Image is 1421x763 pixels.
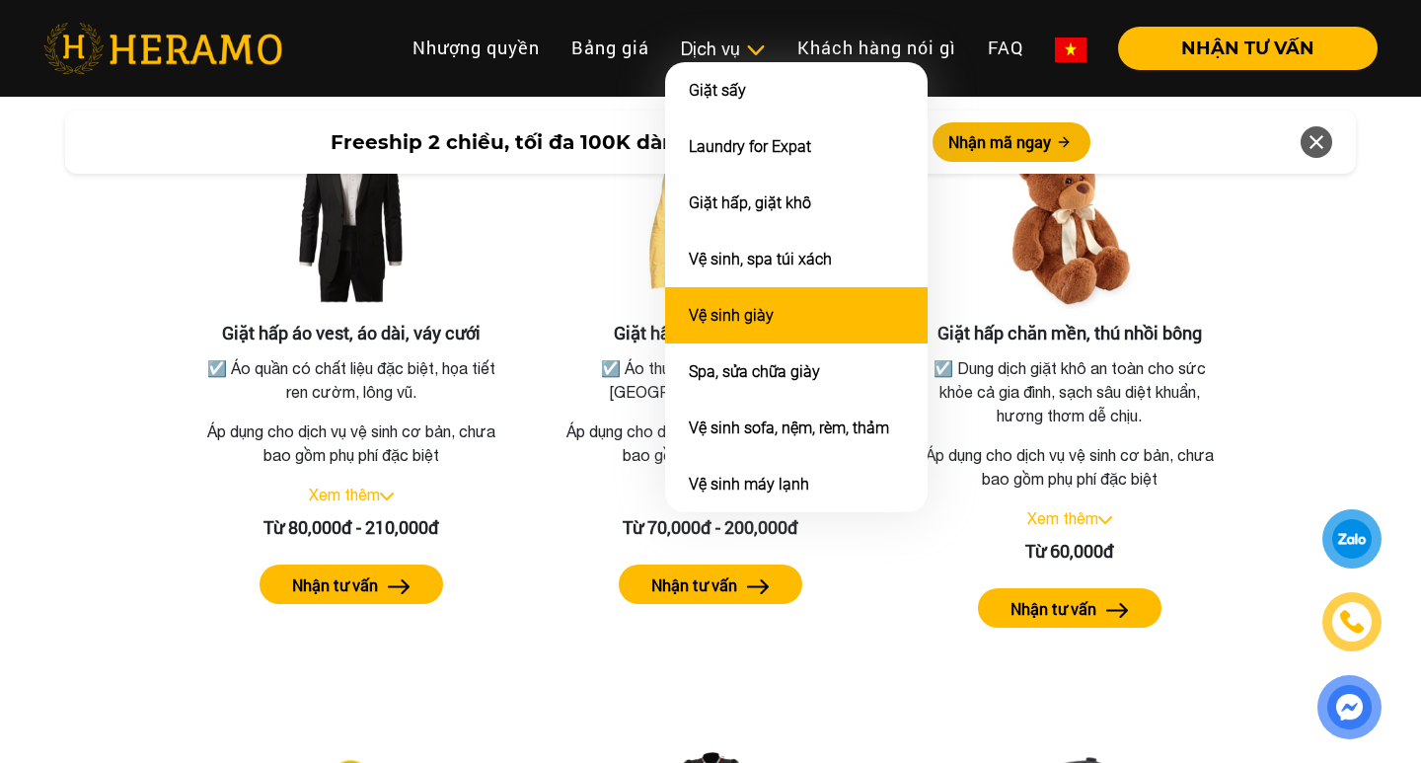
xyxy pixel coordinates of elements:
[913,443,1227,491] p: Áp dụng cho dịch vụ vệ sinh cơ bản, chưa bao gồm phụ phí đặc biệt
[1322,592,1381,650] a: phone-icon
[556,27,665,69] a: Bảng giá
[913,588,1227,628] a: Nhận tư vấn arrow
[917,356,1223,427] p: ☑️ Dung dịch giặt khô an toàn cho sức khỏe cả gia đình, sạch sâu diệt khuẩn, hương thơm dễ chịu.
[1055,38,1086,62] img: vn-flag.png
[194,514,508,541] div: Từ 80,000đ - 210,000đ
[913,538,1227,565] div: Từ 60,000đ
[689,362,820,381] a: Spa, sửa chữa giày
[689,419,889,437] a: Vệ sinh sofa, nệm, rèm, thảm
[554,420,867,467] p: Áp dụng cho dịch vụ vệ sinh cơ bản, chưa bao gồm phụ phí đặc biệt
[1010,597,1096,621] label: Nhận tư vấn
[971,125,1168,323] img: Giặt hấp chăn mền, thú nhồi bông
[331,127,909,157] span: Freeship 2 chiều, tối đa 100K dành cho khách hàng mới
[689,193,811,212] a: Giặt hấp, giặt khô
[933,122,1090,162] button: Nhận mã ngay
[972,27,1039,69] a: FAQ
[689,137,811,156] a: Laundry for Expat
[1098,516,1112,524] img: arrow_down.svg
[913,323,1227,344] h3: Giặt hấp chăn mền, thú nhồi bông
[689,81,746,100] a: Giặt sấy
[43,23,282,74] img: heramo-logo.png
[689,475,809,494] a: Vệ sinh máy lạnh
[554,565,867,604] a: Nhận tư vấn arrow
[747,579,770,594] img: arrow
[651,573,737,597] label: Nhận tư vấn
[380,493,394,500] img: arrow_down.svg
[1340,610,1364,634] img: phone-icon
[745,40,766,60] img: subToggleIcon
[1118,27,1378,70] button: NHẬN TƯ VẤN
[194,565,508,604] a: Nhận tư vấn arrow
[397,27,556,69] a: Nhượng quyền
[194,420,508,467] p: Áp dụng cho dịch vụ vệ sinh cơ bản, chưa bao gồm phụ phí đặc biệt
[388,579,411,594] img: arrow
[689,250,832,268] a: Vệ sinh, spa túi xách
[253,125,450,323] img: Giặt hấp áo vest, áo dài, váy cưới
[978,588,1161,628] button: Nhận tư vấn
[260,565,443,604] button: Nhận tư vấn
[689,306,774,325] a: Vệ sinh giày
[558,356,863,404] p: ☑️ Áo thun, sơ mi, áo khoác và [GEOGRAPHIC_DATA], jean.
[554,323,867,344] h3: Giặt hấp sơ mi, áo khoác
[1102,39,1378,57] a: NHẬN TƯ VẤN
[292,573,378,597] label: Nhận tư vấn
[681,36,766,62] div: Dịch vụ
[194,323,508,344] h3: Giặt hấp áo vest, áo dài, váy cưới
[619,565,802,604] button: Nhận tư vấn
[782,27,972,69] a: Khách hàng nói gì
[198,356,504,404] p: ☑️ Áo quần có chất liệu đặc biệt, họa tiết ren cườm, lông vũ.
[1106,603,1129,618] img: arrow
[554,514,867,541] div: Từ 70,000đ - 200,000đ
[1027,509,1098,527] a: Xem thêm
[612,125,809,323] img: Giặt hấp sơ mi, áo khoác
[309,486,380,503] a: Xem thêm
